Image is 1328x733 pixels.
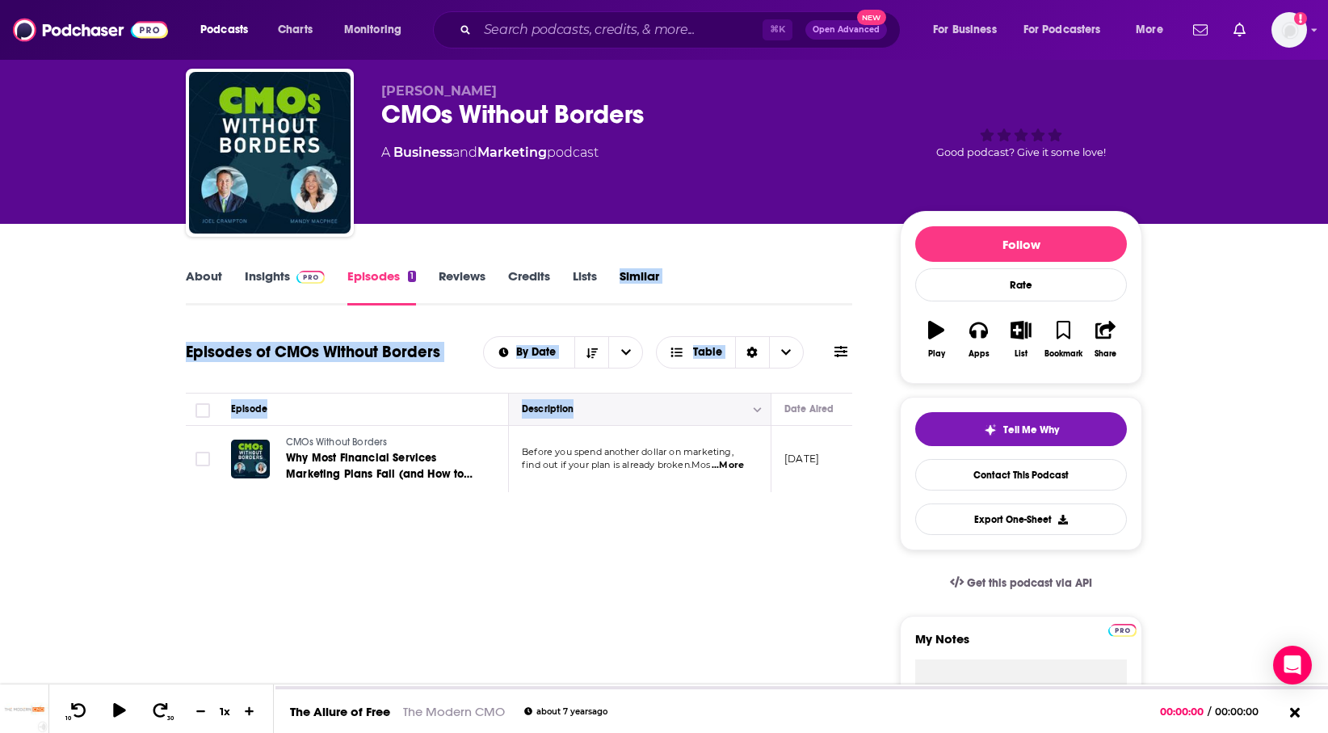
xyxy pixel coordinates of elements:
a: Pro website [1108,621,1137,637]
a: Get this podcast via API [937,563,1105,603]
button: 30 [146,701,177,722]
span: Logged in as patiencebaldacci [1271,12,1307,48]
button: Sort Direction [574,337,608,368]
button: open menu [333,17,422,43]
a: The Allure of Free [290,704,390,719]
div: Good podcast? Give it some love! [900,83,1142,183]
p: [DATE] [784,452,819,465]
div: Sort Direction [735,337,769,368]
div: Apps [969,349,990,359]
button: Move [520,399,756,419]
div: 1 [408,271,416,282]
a: The Modern CMO [403,704,505,719]
a: Credits [508,268,550,305]
span: Open Advanced [813,26,880,34]
span: For Podcasters [1023,19,1101,41]
span: 10 [65,715,71,722]
button: List [1000,310,1042,369]
button: Apps [957,310,999,369]
h1: Episodes of CMOs Without Borders [186,342,440,362]
a: Show notifications dropdown [1227,16,1252,44]
img: CMOs Without Borders [189,72,351,234]
div: about 7 years ago [524,707,607,716]
span: find out if your plan is already broken.Mos [522,459,710,470]
span: / [1208,706,1211,718]
button: open menu [484,347,575,358]
span: Before you spend another dollar on marketing, [522,446,733,457]
span: Good podcast? Give it some love! [936,146,1106,158]
a: Business [393,145,452,160]
div: List [1015,349,1028,359]
a: Charts [267,17,322,43]
a: CMOs Without Borders [286,436,480,450]
a: Why Most Financial Services Marketing Plans Fail (and How to Fix Them) [286,450,480,482]
div: Search podcasts, credits, & more... [448,11,916,48]
span: Podcasts [200,19,248,41]
span: Toggle select row [195,452,210,466]
span: 00:00:00 [1160,706,1208,718]
div: Description [522,399,574,419]
span: Charts [278,19,313,41]
a: About [186,268,222,305]
span: Monitoring [344,19,401,41]
div: Date Aired [784,399,834,419]
img: Podchaser Pro [1108,624,1137,637]
button: 10 [62,701,93,722]
span: Why Most Financial Services Marketing Plans Fail (and How to Fix Them) [286,451,473,497]
div: Episode [231,399,267,419]
button: open menu [189,17,269,43]
span: ⌘ K [763,19,792,40]
h2: Choose List sort [483,336,644,369]
button: open menu [922,17,1017,43]
a: Similar [620,268,659,305]
span: Get this podcast via API [967,576,1092,590]
div: 1 x [212,705,239,718]
button: Share [1085,310,1127,369]
span: 00:00:00 [1211,706,1275,718]
button: Show profile menu [1271,12,1307,48]
img: User Profile [1271,12,1307,48]
span: New [857,10,886,25]
div: Share [1095,349,1116,359]
a: Marketing [477,145,547,160]
span: [PERSON_NAME] [381,83,497,99]
input: Search podcasts, credits, & more... [477,17,763,43]
label: My Notes [915,631,1127,659]
div: Play [928,349,945,359]
span: Table [693,347,722,358]
a: Lists [573,268,597,305]
a: Episodes1 [347,268,416,305]
svg: Add a profile image [1294,12,1307,25]
img: tell me why sparkle [984,423,997,436]
span: More [1136,19,1163,41]
button: open menu [608,337,642,368]
button: Choose View [656,336,804,369]
span: By Date [516,347,561,358]
img: Podchaser - Follow, Share and Rate Podcasts [13,15,168,45]
span: Tell Me Why [1003,423,1059,436]
span: CMOs Without Borders [286,436,387,448]
span: ...More [712,459,744,472]
a: Reviews [439,268,485,305]
div: Bookmark [1044,349,1082,359]
button: open menu [1013,17,1124,43]
img: Podchaser Pro [296,271,325,284]
button: open menu [1124,17,1183,43]
button: Follow [915,226,1127,262]
span: For Business [933,19,997,41]
a: Contact This Podcast [915,459,1127,491]
a: Show notifications dropdown [1187,16,1214,44]
span: 30 [167,715,174,722]
button: Export One-Sheet [915,503,1127,535]
div: Open Intercom Messenger [1273,646,1312,685]
div: Rate [915,268,1127,301]
button: Open AdvancedNew [805,20,887,40]
a: InsightsPodchaser Pro [245,268,325,305]
div: A podcast [381,143,599,162]
button: Column Actions [748,400,767,419]
span: and [452,145,477,160]
button: Bookmark [1042,310,1084,369]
